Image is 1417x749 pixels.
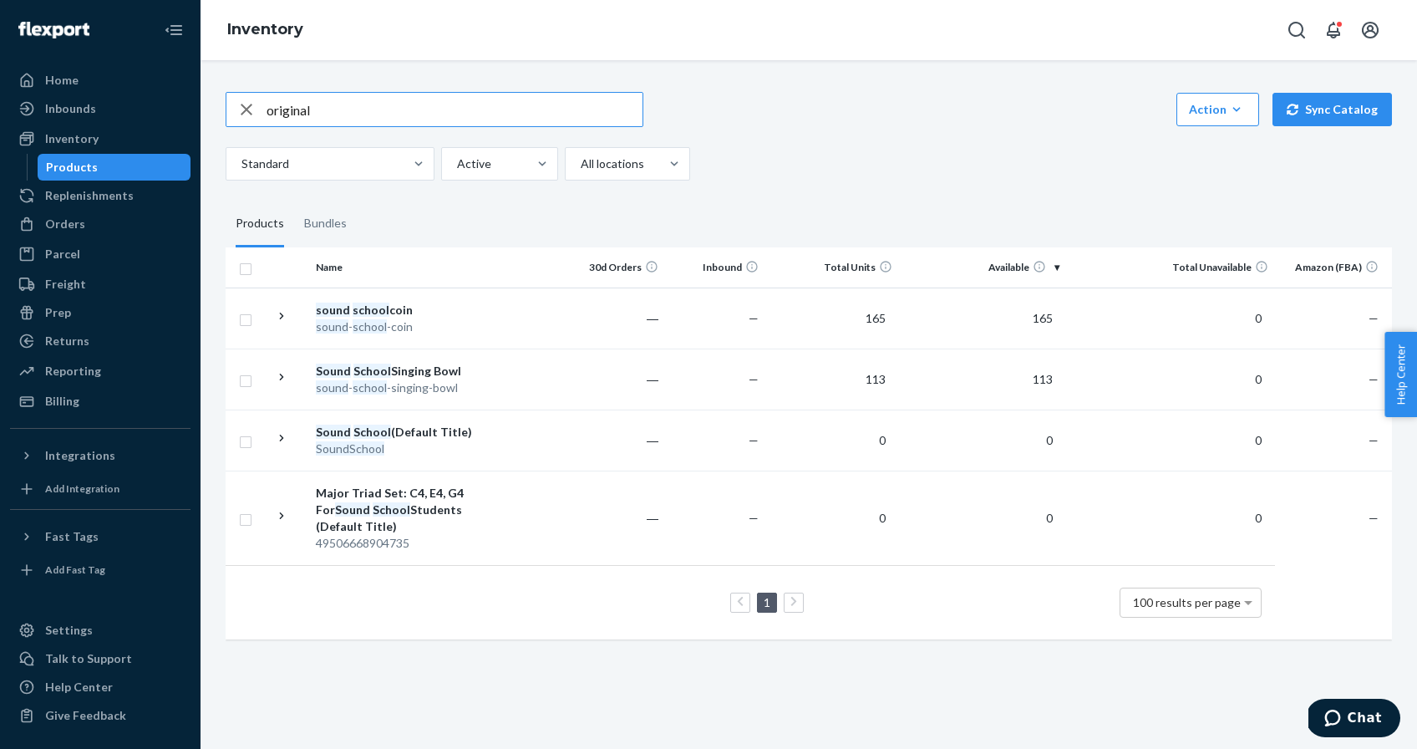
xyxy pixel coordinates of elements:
[316,425,351,439] em: Sound
[10,358,190,385] a: Reporting
[335,502,370,517] em: Sound
[749,311,759,325] span: —
[1369,433,1379,447] span: —
[46,159,98,176] div: Products
[45,276,86,293] div: Freight
[859,311,892,325] span: 165
[859,372,892,386] span: 113
[10,523,190,550] button: Fast Tags
[10,211,190,237] a: Orders
[10,271,190,298] a: Freight
[1176,93,1259,126] button: Action
[316,302,490,318] div: coin
[565,471,665,565] td: ―
[10,241,190,267] a: Parcel
[1275,247,1392,288] th: Amazon (FBA)
[45,563,105,577] div: Add Fast Tag
[1026,311,1059,325] span: 165
[316,485,490,535] div: Major Triad Set: C4, E4, G4 For Students (Default Title)
[579,155,581,172] input: All locations
[665,247,765,288] th: Inbound
[18,22,89,38] img: Flexport logo
[565,288,665,349] td: ―
[240,155,241,172] input: Standard
[38,154,191,181] a: Products
[749,511,759,525] span: —
[10,328,190,354] a: Returns
[872,511,892,525] span: 0
[316,363,490,380] div: Singing Bowl
[455,155,457,172] input: Active
[353,303,389,317] em: school
[45,707,126,724] div: Give Feedback
[45,333,89,349] div: Returns
[565,247,665,288] th: 30d Orders
[10,557,190,583] a: Add Fast Tag
[1369,511,1379,525] span: —
[749,433,759,447] span: —
[45,528,99,545] div: Fast Tags
[899,247,1066,288] th: Available
[749,372,759,386] span: —
[45,130,99,147] div: Inventory
[10,442,190,469] button: Integrations
[10,388,190,415] a: Billing
[760,595,774,609] a: Page 1 is your current page
[373,502,410,517] em: School
[10,617,190,644] a: Settings
[214,6,317,54] ol: breadcrumbs
[45,72,79,89] div: Home
[316,380,348,395] em: sound
[353,364,391,378] em: School
[1248,433,1268,447] span: 0
[316,319,348,334] em: sound
[236,201,284,247] div: Products
[45,679,113,695] div: Help Center
[316,424,490,441] div: (Default Title)
[353,319,387,334] em: school
[45,650,132,667] div: Talk to Support
[1066,247,1275,288] th: Total Unavailable
[45,216,85,232] div: Orders
[1354,13,1387,47] button: Open account menu
[316,441,384,456] em: SoundSchool
[10,182,190,209] a: Replenishments
[267,93,642,126] input: Search inventory by name or sku
[1248,311,1268,325] span: 0
[1369,311,1379,325] span: —
[1039,433,1059,447] span: 0
[1308,699,1400,741] iframe: Opens a widget where you can chat to one of our agents
[10,674,190,701] a: Help Center
[1248,511,1268,525] span: 0
[45,481,119,496] div: Add Integration
[353,425,391,439] em: School
[1280,13,1313,47] button: Open Search Box
[45,622,93,639] div: Settings
[1369,372,1379,386] span: —
[309,247,497,288] th: Name
[765,247,899,288] th: Total Units
[872,433,892,447] span: 0
[1384,332,1417,417] button: Help Center
[316,318,490,335] div: - -coin
[1248,372,1268,386] span: 0
[565,410,665,471] td: ―
[10,299,190,326] a: Prep
[45,363,101,380] div: Reporting
[10,645,190,672] button: Talk to Support
[316,380,490,396] div: - -singing-bowl
[45,447,115,464] div: Integrations
[227,20,303,38] a: Inventory
[316,303,350,317] em: sound
[304,201,347,247] div: Bundles
[10,125,190,152] a: Inventory
[10,476,190,502] a: Add Integration
[353,380,387,395] em: school
[45,304,71,321] div: Prep
[45,246,80,262] div: Parcel
[10,67,190,94] a: Home
[1317,13,1350,47] button: Open notifications
[565,349,665,410] td: ―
